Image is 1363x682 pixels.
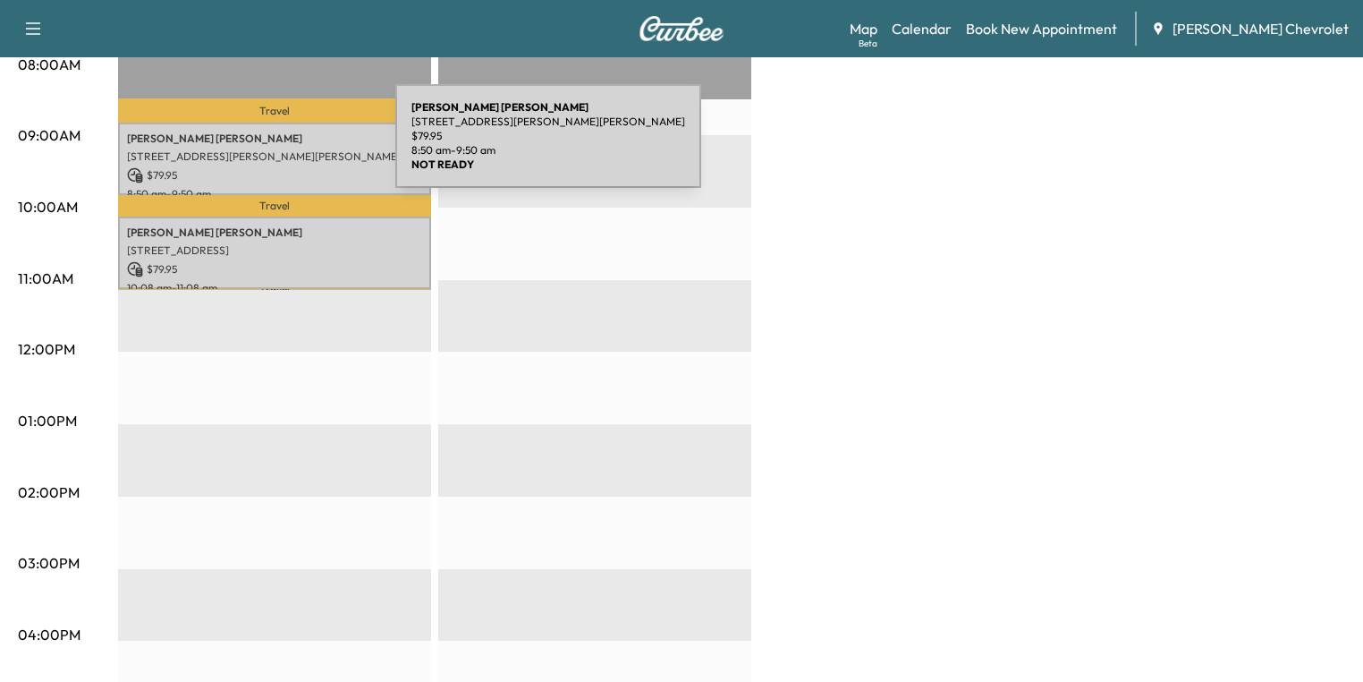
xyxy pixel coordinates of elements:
b: [PERSON_NAME] [PERSON_NAME] [411,100,588,114]
p: [PERSON_NAME] [PERSON_NAME] [127,226,422,240]
span: [PERSON_NAME] Chevrolet [1173,18,1349,39]
p: $ 79.95 [127,167,422,183]
p: 02:00PM [18,482,80,503]
p: 08:00AM [18,54,80,75]
p: [STREET_ADDRESS] [127,243,422,258]
p: [PERSON_NAME] [PERSON_NAME] [127,132,422,146]
p: 8:50 am - 9:50 am [127,187,422,201]
img: Curbee Logo [639,16,724,41]
p: $ 79.95 [127,261,422,277]
p: 12:00PM [18,338,75,360]
p: 04:00PM [18,624,80,645]
p: Travel [118,289,431,290]
p: $ 79.95 [411,129,685,143]
p: 03:00PM [18,552,80,574]
a: Calendar [892,18,952,39]
p: 10:08 am - 11:08 am [127,281,422,295]
p: 01:00PM [18,410,77,431]
p: [STREET_ADDRESS][PERSON_NAME][PERSON_NAME] [127,149,422,164]
p: 8:50 am - 9:50 am [411,143,685,158]
p: Travel [118,195,431,217]
b: NOT READY [411,158,474,171]
p: 11:00AM [18,268,73,289]
p: 10:00AM [18,196,78,217]
p: [STREET_ADDRESS][PERSON_NAME][PERSON_NAME] [411,115,685,129]
p: Travel [118,98,431,123]
a: Book New Appointment [966,18,1117,39]
div: Beta [859,37,877,50]
p: 09:00AM [18,124,80,146]
a: MapBeta [850,18,877,39]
